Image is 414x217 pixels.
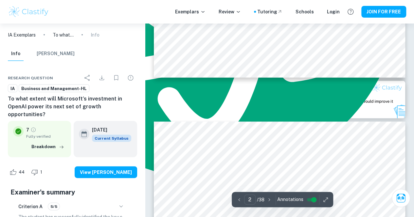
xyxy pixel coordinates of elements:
img: Clastify logo [8,5,49,18]
a: Schools [296,8,314,15]
a: IA Exemplars [8,31,36,39]
span: Current Syllabus [92,135,131,142]
div: Bookmark [110,71,123,85]
span: Research question [8,75,53,81]
button: Breakdown [30,142,66,152]
span: Fully verified [26,133,66,139]
a: Business and Management-HL [19,85,89,93]
h6: Criterion A [18,203,43,210]
div: This exemplar is based on the current syllabus. Feel free to refer to it for inspiration/ideas wh... [92,135,131,142]
p: Review [219,8,241,15]
span: 1 [37,169,46,176]
a: Tutoring [257,8,282,15]
div: Share [81,71,94,85]
button: Info [8,47,24,61]
h5: Examiner's summary [10,187,135,197]
p: / 38 [257,196,264,203]
span: 5/5 [48,204,60,209]
div: Dislike [29,167,46,178]
button: View [PERSON_NAME] [75,166,137,178]
span: Business and Management-HL [19,85,89,92]
h6: To what extent will Microsoft’s investment in OpenAI power its next set of growth opportunities? [8,95,137,118]
a: Login [327,8,340,15]
button: JOIN FOR FREE [361,6,406,18]
span: IA [8,85,17,92]
p: To what extent will Microsoft’s investment in OpenAI power its next set of growth opportunities? [53,31,74,39]
div: Download [95,71,108,85]
button: [PERSON_NAME] [37,47,75,61]
span: Annotations [277,196,303,203]
div: Like [8,167,28,178]
h6: [DATE] [92,126,126,133]
p: Info [91,31,99,39]
a: Grade fully verified [30,127,36,133]
button: Ask Clai [392,189,410,207]
span: 44 [15,169,28,176]
a: IA [8,85,17,93]
button: Help and Feedback [345,6,356,17]
p: 7 [26,126,29,133]
div: Report issue [124,71,137,85]
p: Exemplars [175,8,206,15]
